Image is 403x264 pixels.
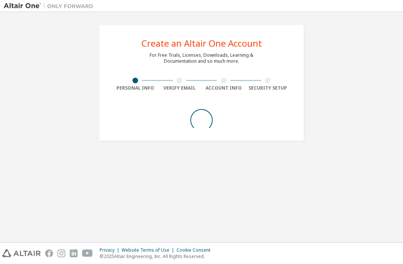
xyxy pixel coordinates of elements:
img: linkedin.svg [70,249,78,257]
p: © 2025 Altair Engineering, Inc. All Rights Reserved. [100,253,215,260]
div: Security Setup [246,85,290,91]
div: Verify Email [157,85,202,91]
div: Personal Info [113,85,157,91]
div: For Free Trials, Licenses, Downloads, Learning & Documentation and so much more. [150,52,253,64]
img: youtube.svg [82,249,93,257]
div: Website Terms of Use [122,247,176,253]
img: Altair One [4,2,97,10]
div: Privacy [100,247,122,253]
img: facebook.svg [45,249,53,257]
img: instagram.svg [57,249,65,257]
img: altair_logo.svg [2,249,41,257]
div: Cookie Consent [176,247,215,253]
div: Account Info [201,85,246,91]
div: Create an Altair One Account [141,39,262,48]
